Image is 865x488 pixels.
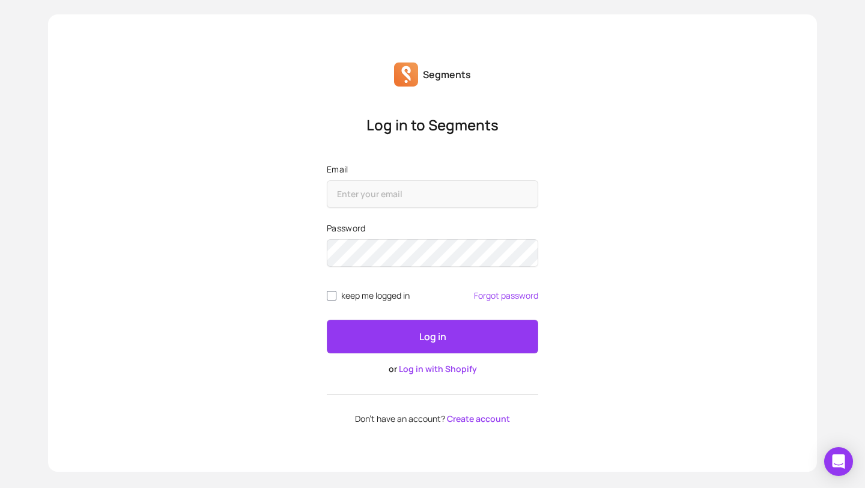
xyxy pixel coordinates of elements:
a: Create account [447,413,510,424]
button: Log in [327,320,538,353]
input: remember me [327,291,336,300]
div: Open Intercom Messenger [824,447,853,476]
label: Email [327,163,538,175]
a: Forgot password [474,291,538,300]
input: Email [327,180,538,208]
span: keep me logged in [341,291,410,300]
p: Segments [423,67,471,82]
a: Log in with Shopify [399,363,477,374]
input: Password [327,239,538,267]
p: Log in to Segments [327,115,538,135]
p: Don't have an account? [327,414,538,424]
p: or [327,363,538,375]
p: Log in [419,329,446,344]
label: Password [327,222,538,234]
